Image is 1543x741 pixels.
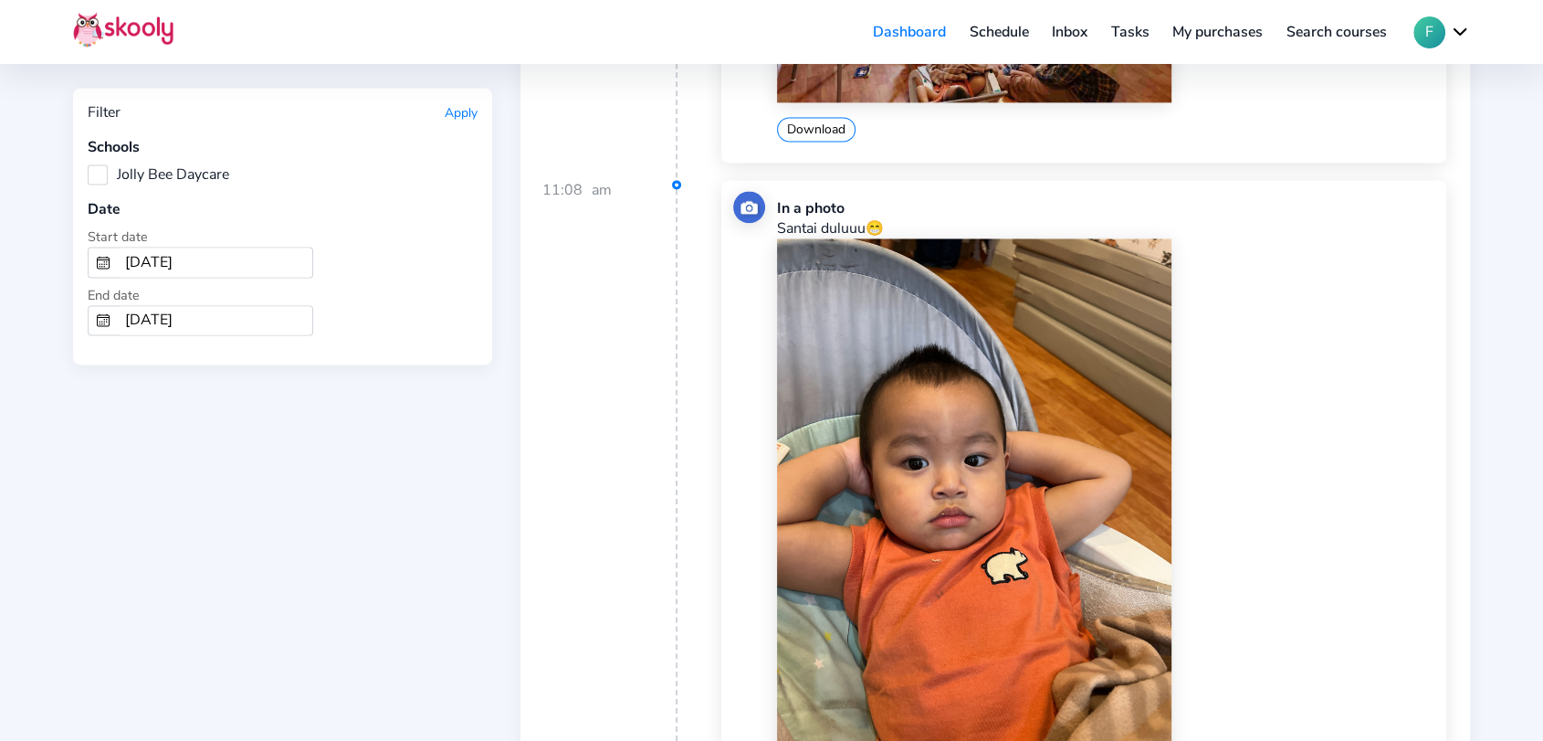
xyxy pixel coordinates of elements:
[118,248,312,277] input: From Date
[445,104,478,122] button: Apply
[96,312,110,327] ion-icon: calendar outline
[88,137,478,157] div: Schools
[88,199,478,219] div: Date
[1413,16,1470,48] button: Fchevron down outline
[733,191,765,223] img: photo.jpg
[861,17,958,47] a: Dashboard
[118,306,312,335] input: To Date
[88,286,140,304] span: End date
[1160,17,1275,47] a: My purchases
[1099,17,1161,47] a: Tasks
[73,12,173,48] img: Skooly
[89,306,118,335] button: calendar outline
[1275,17,1399,47] a: Search courses
[1040,17,1099,47] a: Inbox
[89,248,118,277] button: calendar outline
[88,102,121,122] div: Filter
[777,198,1435,218] div: In a photo
[88,164,229,185] label: Jolly Bee Daycare
[777,218,1435,238] p: Santai duluuu😁
[958,17,1041,47] a: Schedule
[96,255,110,270] ion-icon: calendar outline
[88,228,148,246] span: Start date
[777,117,855,142] button: Download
